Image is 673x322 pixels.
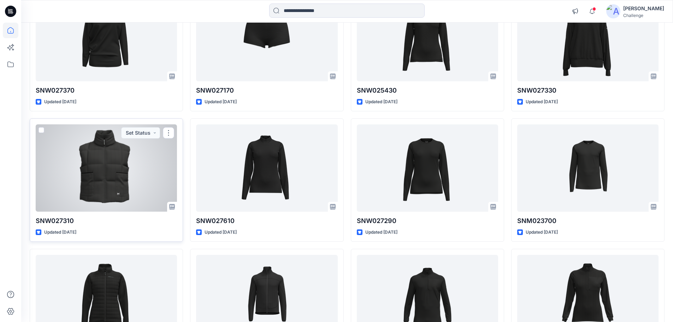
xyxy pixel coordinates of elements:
p: SNM023700 [517,216,659,226]
img: avatar [606,4,620,18]
div: Challenge [623,13,664,18]
p: Updated [DATE] [365,98,397,106]
p: Updated [DATE] [526,229,558,236]
p: SNW027290 [357,216,498,226]
a: SNW027610 [196,124,337,212]
a: SNW027310 [36,124,177,212]
p: Updated [DATE] [365,229,397,236]
p: Updated [DATE] [44,229,76,236]
p: SNW027310 [36,216,177,226]
p: SNW027330 [517,86,659,95]
p: SNW027610 [196,216,337,226]
a: SNW027290 [357,124,498,212]
p: SNW027170 [196,86,337,95]
p: Updated [DATE] [526,98,558,106]
p: SNW027370 [36,86,177,95]
p: SNW025430 [357,86,498,95]
p: Updated [DATE] [205,229,237,236]
p: Updated [DATE] [44,98,76,106]
p: Updated [DATE] [205,98,237,106]
div: [PERSON_NAME] [623,4,664,13]
a: SNM023700 [517,124,659,212]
